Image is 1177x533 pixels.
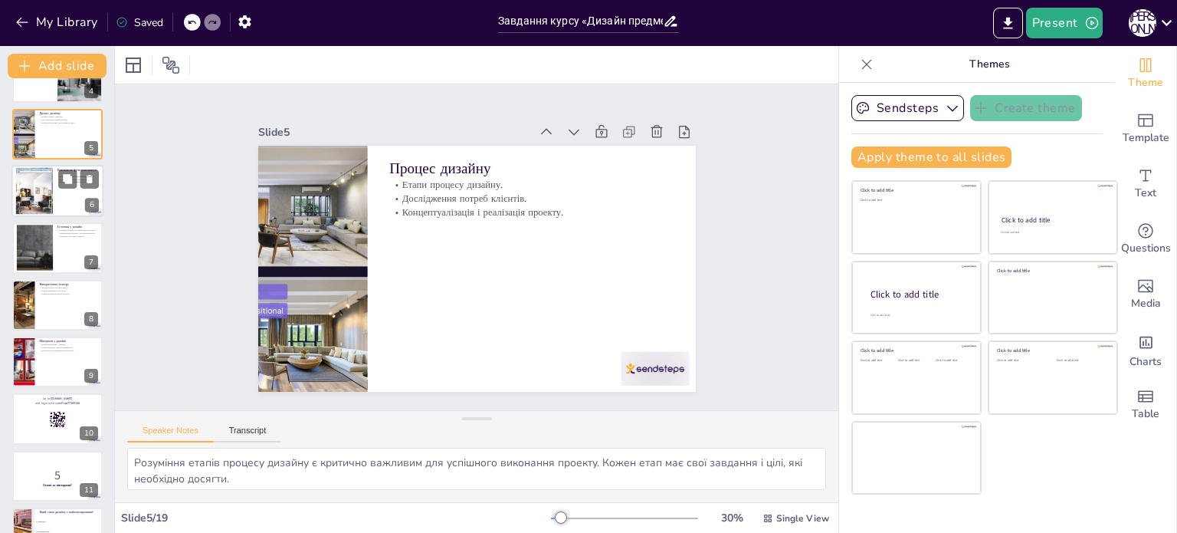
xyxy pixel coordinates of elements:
[1135,185,1156,202] span: Text
[51,396,73,400] strong: [DOMAIN_NAME]
[121,53,146,77] div: Layout
[1057,359,1105,363] div: Click to add text
[12,393,103,444] div: 10
[870,288,969,301] div: Click to add title
[861,359,895,363] div: Click to add text
[84,84,98,98] div: 4
[39,349,98,352] p: Вплив на загальний вигляд інтер’єру.
[80,169,99,188] button: Delete Slide
[39,118,98,121] p: Дослідження потреб клієнтів.
[39,289,98,292] p: Зміна сприйняття простору.
[1129,354,1162,370] span: Charts
[39,111,98,116] p: Процес дизайну
[1115,156,1176,212] div: Add text boxes
[469,123,674,347] p: Процес дизайну
[84,369,98,383] div: 9
[11,165,103,217] div: https://cdn.sendsteps.com/images/logo/sendsteps_logo_white.pnghttps://cdn.sendsteps.com/images/lo...
[1115,377,1176,433] div: Add a table
[57,235,98,238] p: Гармонія кольорів і текстур.
[460,136,660,357] p: Етапи процесу дизайну.
[997,347,1107,354] div: Click to add title
[12,222,103,273] div: https://cdn.sendsteps.com/images/logo/sendsteps_logo_white.pnghttps://cdn.sendsteps.com/images/lo...
[17,396,98,401] p: Go to
[162,56,180,74] span: Position
[127,426,214,443] button: Speaker Notes
[12,280,103,331] div: https://cdn.sendsteps.com/images/logo/sendsteps_logo_white.pnghttps://cdn.sendsteps.com/images/lo...
[57,232,98,235] p: Підвищення настрою та продуктивності.
[1002,216,1103,225] div: Click to add title
[116,15,163,30] div: Saved
[1115,46,1176,101] div: Change the overall theme
[1026,8,1103,38] button: Present
[38,521,102,523] span: Мінімалізм
[57,175,99,178] p: Функціональність як ключовий аспект.
[713,511,750,525] div: 30 %
[776,512,829,525] span: Single View
[57,181,99,184] p: Практичність елементів інтер’єру.
[411,2,603,214] div: Slide 5
[1132,406,1159,423] span: Table
[121,511,551,525] div: Slide 5 / 19
[870,313,967,317] div: Click to add body
[39,344,98,347] p: Вибір матеріалів у дизайні.
[12,337,103,387] div: https://cdn.sendsteps.com/images/logo/sendsteps_logo_white.pnghttps://cdn.sendsteps.com/images/lo...
[993,8,1023,38] button: Export to PowerPoint
[997,359,1045,363] div: Click to add text
[85,198,99,212] div: 6
[439,154,639,375] p: Концептуалізація і реалізація проекту.
[39,115,98,118] p: Етапи процесу дизайну.
[1121,240,1171,257] span: Questions
[851,146,1011,168] button: Apply theme to all slides
[11,10,104,35] button: My Library
[1001,231,1103,235] div: Click to add text
[879,46,1100,83] p: Themes
[80,426,98,440] div: 10
[39,339,98,344] p: Матеріали у дизайні
[861,347,970,354] div: Click to add title
[214,426,282,443] button: Transcript
[39,510,98,515] p: Який стиль дизайну є найпопулярнішим?
[1129,8,1156,38] button: Д [PERSON_NAME]
[127,448,826,490] textarea: Розуміння етапів процесу дизайну є критично важливим для успішного виконання проекту. Кожен етап ...
[57,168,99,173] p: Важливість функціональності
[498,10,663,32] input: Insert title
[449,145,649,366] p: Дослідження потреб клієнтів.
[57,225,98,230] p: Естетика у дизайні
[1131,295,1161,312] span: Media
[84,255,98,269] div: 7
[57,178,99,181] p: Вплив на комфорт і зручність.
[17,400,98,405] p: and login with code
[43,483,72,487] strong: Готові до вікторини?
[39,121,98,124] p: Концептуалізація і реалізація проекту.
[57,229,98,232] p: Вплив естетики на сприйняття простору.
[861,187,970,193] div: Click to add title
[58,169,77,188] button: Duplicate Slide
[39,286,98,289] p: Вплив кольору на атмосферу.
[80,483,98,497] div: 11
[1115,267,1176,322] div: Add images, graphics, shapes or video
[12,109,103,160] div: https://cdn.sendsteps.com/images/logo/sendsteps_logo_white.pnghttps://cdn.sendsteps.com/images/lo...
[8,54,107,78] button: Add slide
[851,95,964,121] button: Sendsteps
[970,95,1082,121] button: Create theme
[84,312,98,326] div: 8
[1129,9,1156,37] div: Д [PERSON_NAME]
[861,199,970,202] div: Click to add text
[12,451,103,502] div: 11
[17,467,98,484] p: 5
[1123,130,1169,146] span: Template
[1115,322,1176,377] div: Add charts and graphs
[1128,74,1163,91] span: Theme
[936,359,970,363] div: Click to add text
[39,346,98,349] p: Довговічність та функціональність.
[39,282,98,287] p: Використання кольору
[898,359,933,363] div: Click to add text
[39,292,98,295] p: Психоемоційний вплив кольору.
[1115,101,1176,156] div: Add ready made slides
[1115,212,1176,267] div: Get real-time input from your audience
[997,268,1107,274] div: Click to add title
[84,141,98,155] div: 5
[38,531,102,533] span: Класичний стиль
